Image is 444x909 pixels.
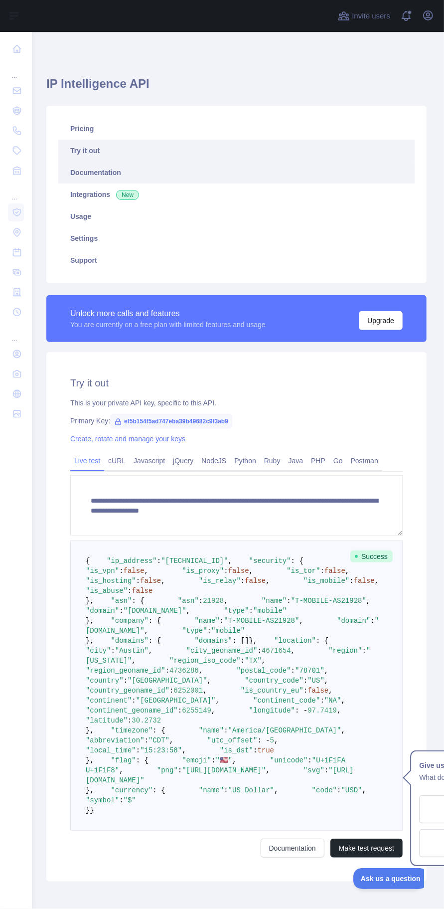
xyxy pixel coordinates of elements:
[347,453,382,469] a: Postman
[86,557,90,565] span: {
[228,567,249,575] span: false
[211,627,245,635] span: "mobile"
[86,667,165,675] span: "region_geoname_id"
[124,796,136,804] span: "$"
[308,756,312,764] span: :
[8,60,24,80] div: ...
[8,182,24,201] div: ...
[241,687,303,695] span: "is_country_eu"
[104,453,130,469] a: cURL
[169,667,199,675] span: 4736286
[249,607,253,615] span: :
[203,687,207,695] span: ,
[132,717,161,725] span: 30.2732
[320,567,324,575] span: :
[86,607,119,615] span: "domain"
[182,766,266,774] span: "[URL][DOMAIN_NAME]"
[86,736,145,744] span: "abbreviation"
[303,687,307,695] span: :
[285,453,307,469] a: Java
[140,577,161,585] span: false
[291,667,295,675] span: :
[86,806,90,814] span: }
[70,435,185,443] a: Create, rotate and manage your keys
[224,597,228,605] span: ,
[224,567,228,575] span: :
[86,577,136,585] span: "is_hosting"
[46,76,427,100] h1: IP Intelligence API
[232,637,249,645] span: : []
[274,637,316,645] span: "location"
[145,627,148,635] span: ,
[253,607,287,615] span: "mobile"
[232,756,236,764] span: ,
[152,786,165,794] span: : {
[132,657,136,665] span: ,
[86,567,119,575] span: "is_vpn"
[124,607,186,615] span: "[DOMAIN_NAME]"
[274,786,278,794] span: ,
[354,577,375,585] span: false
[111,756,136,764] span: "flag"
[249,567,253,575] span: ,
[224,727,228,734] span: :
[324,677,328,685] span: ,
[258,736,270,744] span: : -
[161,577,165,585] span: ,
[178,766,182,774] span: :
[307,687,328,695] span: false
[211,756,215,764] span: :
[70,398,403,408] div: This is your private API key, specific to this API.
[86,617,94,625] span: },
[86,647,111,655] span: "city"
[295,707,307,715] span: : -
[194,617,219,625] span: "name"
[86,746,136,754] span: "local_time"
[169,736,173,744] span: ,
[199,727,224,734] span: "name"
[152,727,165,734] span: : {
[228,727,341,734] span: "America/[GEOGRAPHIC_DATA]"
[86,677,124,685] span: "country"
[352,10,390,22] span: Invite users
[291,647,295,655] span: ,
[169,657,241,665] span: "region_iso_code"
[236,667,291,675] span: "postal_code"
[307,707,337,715] span: 97.7419
[182,746,186,754] span: ,
[215,697,219,705] span: ,
[353,868,424,889] iframe: Toggle Customer Support
[324,667,328,675] span: ,
[207,627,211,635] span: :
[86,756,94,764] span: },
[197,453,230,469] a: NodeJS
[124,677,128,685] span: :
[199,786,224,794] span: "name"
[258,647,262,655] span: :
[370,617,374,625] span: :
[119,766,123,774] span: ,
[350,550,393,562] span: Success
[295,667,324,675] span: "78701"
[178,707,182,715] span: :
[58,205,415,227] a: Usage
[324,766,328,774] span: :
[199,667,203,675] span: ,
[169,453,197,469] a: jQuery
[203,597,224,605] span: 21928
[111,786,152,794] span: "currency"
[86,587,128,595] span: "is_abuse"
[8,323,24,343] div: ...
[130,453,169,469] a: Javascript
[70,320,266,330] div: You are currently on a free plan with limited features and usage
[58,249,415,271] a: Support
[70,416,403,426] div: Primary Key:
[86,687,169,695] span: "country_geoname_id"
[128,677,207,685] span: "[GEOGRAPHIC_DATA]"
[169,687,173,695] span: :
[362,647,366,655] span: :
[199,577,241,585] span: "is_relay"
[111,727,152,734] span: "timezone"
[207,736,258,744] span: "utc_offset"
[186,607,190,615] span: ,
